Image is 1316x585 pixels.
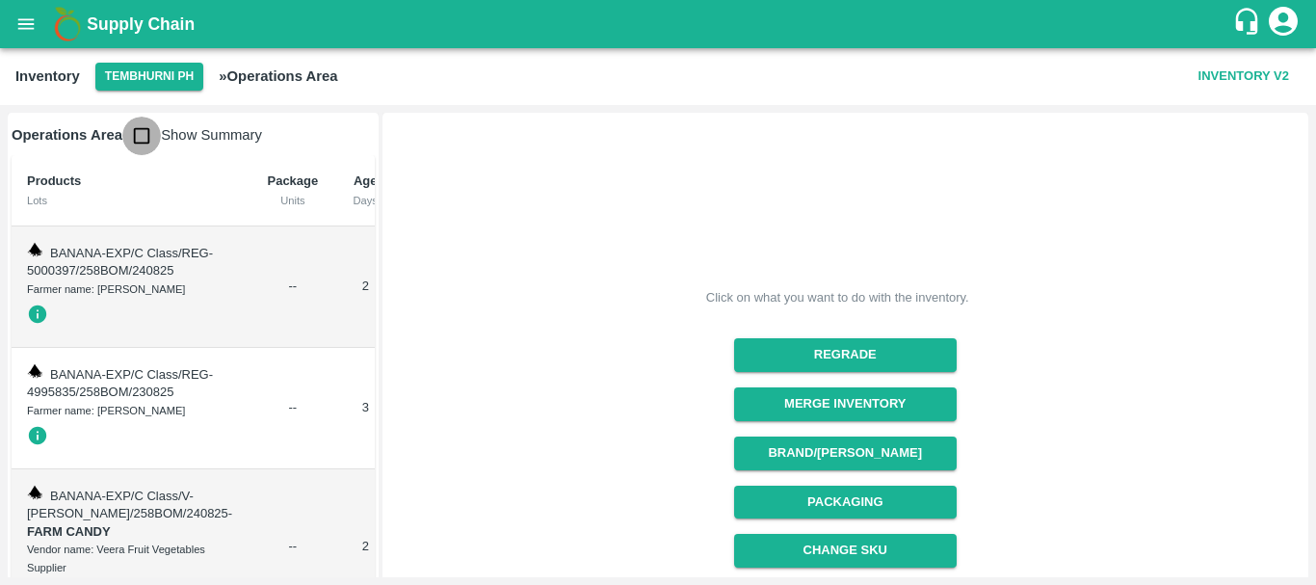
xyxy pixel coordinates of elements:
[338,226,393,348] td: 2
[734,534,957,568] button: Change SKU
[354,192,378,209] div: Days
[27,173,81,188] b: Products
[263,399,322,417] div: --
[27,246,213,279] span: BANANA-EXP/C Class/REG-5000397/258BOM/240825
[354,173,378,188] b: Age
[263,278,322,296] div: --
[267,173,318,188] b: Package
[734,387,957,421] button: Merge Inventory
[4,2,48,46] button: open drawer
[27,402,232,419] div: Farmer name: [PERSON_NAME]
[27,363,42,379] img: weight
[734,437,957,470] button: Brand/[PERSON_NAME]
[27,280,232,298] div: Farmer name: [PERSON_NAME]
[12,127,122,143] b: Operations Area
[15,68,80,84] b: Inventory
[263,192,322,209] div: Units
[27,485,42,500] img: weight
[219,68,337,84] b: » Operations Area
[87,11,1232,38] a: Supply Chain
[95,63,203,91] button: Select DC
[1232,7,1266,41] div: customer-support
[122,127,262,143] span: Show Summary
[734,486,957,519] button: Packaging
[87,14,195,34] b: Supply Chain
[27,506,232,539] span: -
[27,242,42,257] img: weight
[1191,60,1297,93] button: Inventory V2
[338,348,393,469] td: 3
[263,538,322,556] div: --
[27,524,111,539] strong: FARM CANDY
[27,192,232,209] div: Lots
[1266,4,1301,44] div: account of current user
[27,367,213,400] span: BANANA-EXP/C Class/REG-4995835/258BOM/230825
[27,489,228,521] span: BANANA-EXP/C Class/V-[PERSON_NAME]/258BOM/240825
[706,288,969,307] div: Click on what you want to do with the inventory.
[27,541,232,576] div: Vendor name: Veera Fruit Vegetables Supplier
[48,5,87,43] img: logo
[734,338,957,372] button: Regrade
